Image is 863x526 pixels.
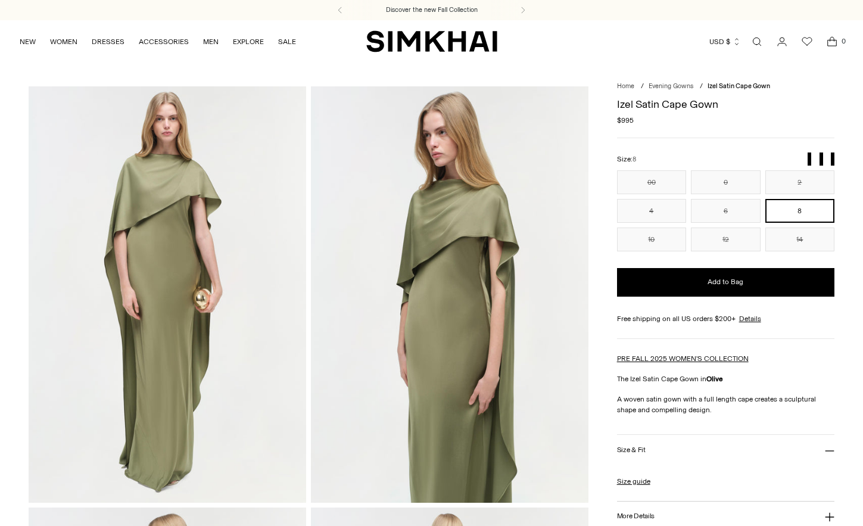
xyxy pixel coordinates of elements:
p: A woven satin gown with a full length cape creates a sculptural shape and compelling design. [617,394,835,415]
div: / [641,82,644,92]
a: PRE FALL 2025 WOMEN'S COLLECTION [617,354,749,363]
label: Size: [617,154,636,165]
span: 0 [838,36,849,46]
button: USD $ [709,29,741,55]
img: Izel Satin Cape Gown [29,86,306,503]
span: 8 [633,155,636,163]
h3: More Details [617,512,655,520]
div: / [700,82,703,92]
button: 14 [765,228,835,251]
a: Open search modal [745,30,769,54]
button: 4 [617,199,687,223]
a: DRESSES [92,29,124,55]
button: 2 [765,170,835,194]
h3: Size & Fit [617,446,646,454]
a: Details [739,313,761,324]
a: EXPLORE [233,29,264,55]
button: 12 [691,228,761,251]
a: Open cart modal [820,30,844,54]
a: ACCESSORIES [139,29,189,55]
span: Add to Bag [708,277,743,287]
button: 10 [617,228,687,251]
a: Evening Gowns [649,82,693,90]
a: Size guide [617,476,650,487]
a: Wishlist [795,30,819,54]
button: 00 [617,170,687,194]
button: Add to Bag [617,268,835,297]
span: $995 [617,115,634,126]
a: WOMEN [50,29,77,55]
nav: breadcrumbs [617,82,835,92]
button: Size & Fit [617,435,835,465]
p: The Izel Satin Cape Gown in [617,374,835,384]
h1: Izel Satin Cape Gown [617,99,835,110]
a: MEN [203,29,219,55]
button: 8 [765,199,835,223]
strong: Olive [706,375,723,383]
div: Free shipping on all US orders $200+ [617,313,835,324]
a: Home [617,82,634,90]
a: Discover the new Fall Collection [386,5,478,15]
button: 0 [691,170,761,194]
button: 6 [691,199,761,223]
a: SALE [278,29,296,55]
img: Izel Satin Cape Gown [311,86,588,503]
span: Izel Satin Cape Gown [708,82,770,90]
a: NEW [20,29,36,55]
a: SIMKHAI [366,30,497,53]
a: Go to the account page [770,30,794,54]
